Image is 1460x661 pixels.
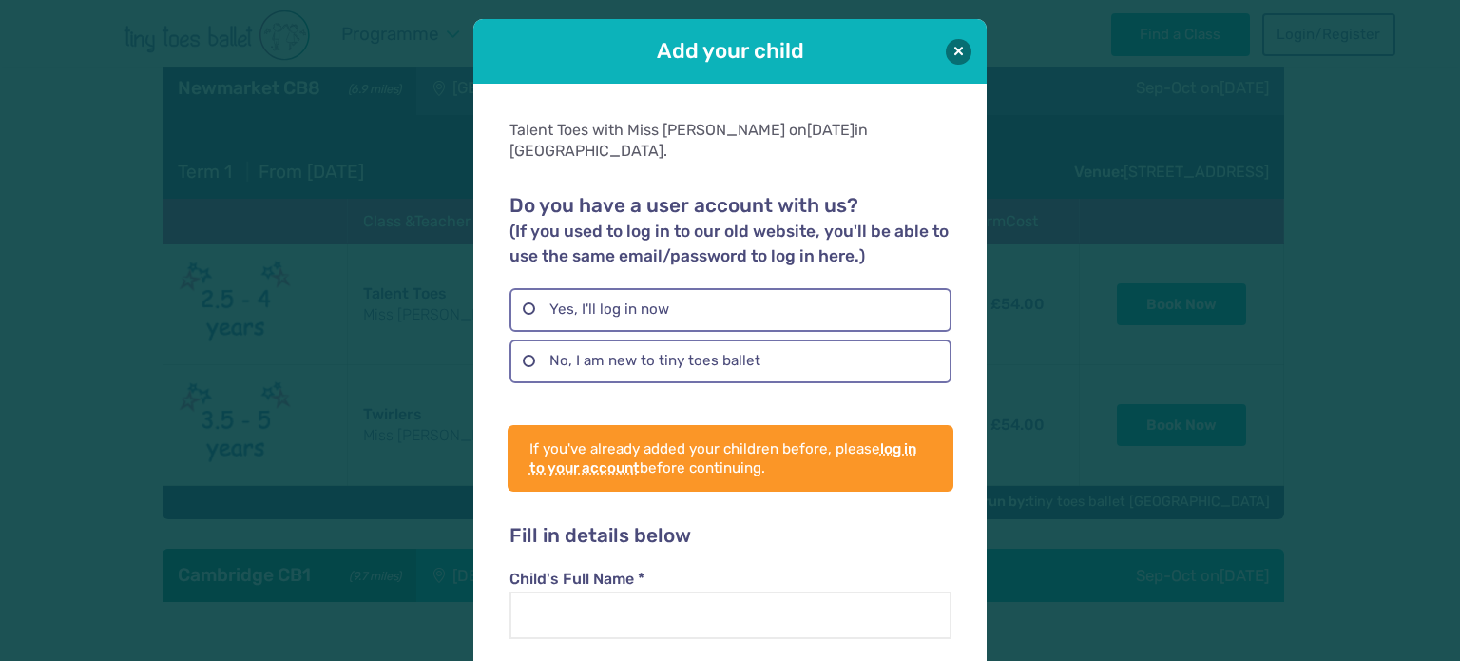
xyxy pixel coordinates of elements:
[529,439,932,477] p: If you've already added your children before, please before continuing.
[509,194,951,268] h2: Do you have a user account with us?
[509,524,951,549] h2: Fill in details below
[509,120,951,163] div: Talent Toes with Miss [PERSON_NAME] on in [GEOGRAPHIC_DATA].
[807,121,855,139] span: [DATE]
[509,340,951,383] label: No, I am new to tiny toes ballet
[509,222,949,265] small: (If you used to log in to our old website, you'll be able to use the same email/password to log i...
[509,569,951,590] label: Child's Full Name *
[509,288,951,332] label: Yes, I'll log in now
[527,36,933,66] h1: Add your child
